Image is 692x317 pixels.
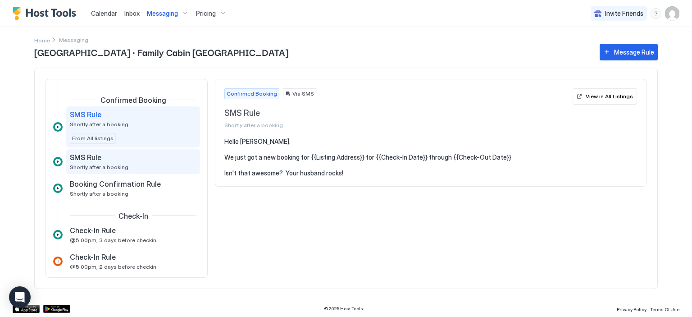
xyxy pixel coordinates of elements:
span: © 2025 Host Tools [324,306,363,312]
span: Invite Friends [605,9,643,18]
button: Message Rule [600,44,658,60]
span: Check-In Rule [70,226,116,235]
div: View in All Listings [586,92,633,101]
span: Pricing [196,9,216,18]
span: Terms Of Use [650,307,679,312]
a: Host Tools Logo [13,7,80,20]
span: SMS Rule [224,108,569,119]
span: Breadcrumb [59,37,88,43]
span: SMS Rule [70,153,101,162]
span: Calendar [91,9,117,17]
pre: Hello [PERSON_NAME]. We just got a new booking for {{Listing Address}} for {{Check-In Date}} thro... [224,138,637,177]
a: App Store [13,305,40,313]
a: Terms Of Use [650,304,679,313]
span: Confirmed Booking [100,96,166,105]
div: User profile [665,6,679,21]
span: @5:00pm, 2 days before checkin [70,263,156,270]
a: Privacy Policy [617,304,646,313]
span: [GEOGRAPHIC_DATA] · Family Cabin [GEOGRAPHIC_DATA] [34,45,591,59]
span: Shortly after a booking [70,121,128,128]
a: Calendar [91,9,117,18]
span: Privacy Policy [617,307,646,312]
div: Breadcrumb [34,35,50,45]
a: Inbox [124,9,140,18]
span: @5:00pm, 3 days before checkin [70,237,156,243]
span: Messaging [147,9,178,18]
span: Shortly after a booking [70,164,128,170]
button: View in All Listings [573,88,637,105]
span: Shortly after a booking [224,122,569,129]
div: menu [651,8,661,19]
a: Home [34,35,50,45]
div: Open Intercom Messenger [9,286,31,308]
span: Home [34,37,50,44]
span: Shortly after a booking [70,190,128,197]
a: Google Play Store [43,305,70,313]
span: Via SMS [292,90,314,98]
div: Message Rule [614,47,654,57]
span: Booking Confirmation Rule [70,179,161,188]
span: SMS Rule [70,110,101,119]
span: Check-In [118,211,148,221]
span: Inbox [124,9,140,17]
span: Check-In Rule [70,253,116,262]
span: From All listings [72,134,114,142]
span: Confirmed Booking [227,90,277,98]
